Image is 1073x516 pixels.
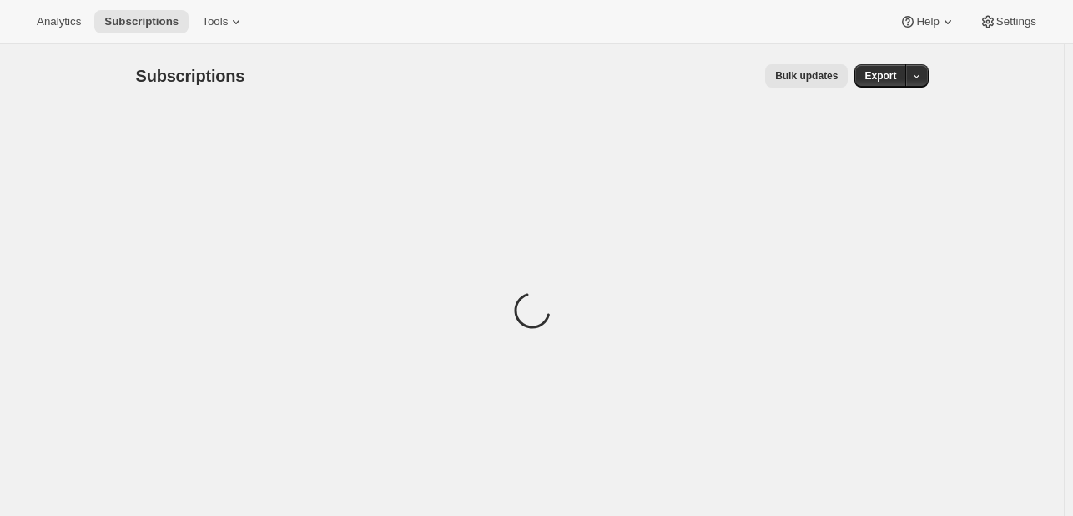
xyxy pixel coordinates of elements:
[202,15,228,28] span: Tools
[104,15,179,28] span: Subscriptions
[864,69,896,83] span: Export
[996,15,1036,28] span: Settings
[94,10,189,33] button: Subscriptions
[136,67,245,85] span: Subscriptions
[775,69,838,83] span: Bulk updates
[192,10,254,33] button: Tools
[854,64,906,88] button: Export
[889,10,965,33] button: Help
[970,10,1046,33] button: Settings
[37,15,81,28] span: Analytics
[916,15,939,28] span: Help
[765,64,848,88] button: Bulk updates
[27,10,91,33] button: Analytics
